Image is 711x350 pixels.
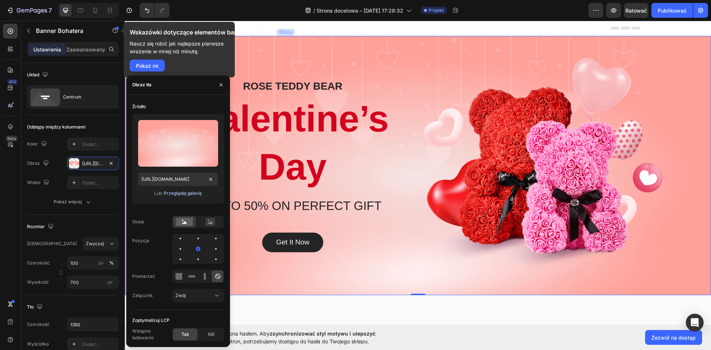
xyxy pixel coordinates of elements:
font: Centrum [63,94,81,100]
font: Załącznik [132,293,153,298]
font: Zwyczaj [86,241,104,246]
font: Pozycja [132,238,149,243]
font: Dodać... [82,180,99,186]
font: Wyściółka [27,341,49,347]
font: Ratować [625,7,647,14]
font: Tło [27,304,34,310]
input: px% [67,256,119,270]
font: px [108,279,113,285]
font: [URL][DOMAIN_NAME] [82,161,130,166]
button: Zezwól na dostęp [645,330,702,345]
div: Cofnij/Ponów [140,3,170,18]
font: Rozmiar [27,224,45,229]
font: zsynchronizować styl motywu i ulepszyć komfort [172,330,375,344]
font: Szerokość [27,321,50,327]
font: % [109,260,114,266]
font: Źródło [132,104,146,109]
font: / [313,7,315,14]
div: Hero Banner [9,19,39,26]
input: https://example.com/image.jpg [138,173,218,186]
font: Zwój [176,293,186,298]
button: Pokaż więcej [27,195,119,209]
font: Zoptymalizuj LCP [132,317,170,323]
font: Szerokość [27,260,50,266]
input: Automatyczny [67,318,118,331]
font: Układ [27,72,39,77]
font: Zezwól na dostęp [651,334,696,341]
font: Projekt [428,7,444,13]
font: 7 [49,7,52,14]
button: Publikować [651,3,693,18]
font: Zaawansowany [66,46,105,53]
font: Pokaż więcej [54,199,82,204]
button: Zwój [172,289,224,302]
font: Przeglądaj galerię [164,190,202,196]
font: Publikować [658,7,687,14]
button: Przeglądaj galerię [163,190,202,197]
p: Banner Bohatera [36,26,99,35]
input: px [67,276,119,289]
font: 450 [9,79,16,84]
button: % [97,259,106,267]
font: Beta [7,136,16,141]
font: Skala [132,219,144,224]
font: Obraz [27,160,40,166]
button: px [107,259,116,267]
font: Wideo [27,180,40,185]
img: podgląd-obrazu [138,120,218,167]
font: Kolor [27,141,38,147]
a: Get It Now [137,212,199,231]
font: Ustawienia [33,46,61,53]
iframe: Obszar projektowy [125,21,711,325]
font: Powtarzać [132,273,155,279]
font: projektowania stron, potrzebujemy dostępu do hasła do Twojego sklepu. [193,338,369,344]
font: Strona docelowa – [DATE] 17:28:32 [317,7,403,14]
font: Obraz tła [132,82,151,87]
button: Zwyczaj [83,237,119,250]
div: Otwórz komunikator interkomowy [686,314,704,331]
font: Odstępy między kolumnami [27,124,86,130]
font: NIE [208,331,215,337]
font: Banner Bohatera [36,27,83,34]
font: Dodać... [82,141,99,147]
font: Dodać... [82,341,99,347]
button: 7 [3,3,55,18]
font: Wstępne ładowanie [132,328,154,340]
div: Get It Now [151,217,185,226]
font: Wysokość [27,279,49,285]
img: Alt Image [299,37,538,253]
button: Ratować [624,3,648,18]
font: Lub [154,190,162,196]
font: [DEMOGRAPHIC_DATA] [27,241,77,246]
font: px [99,260,104,266]
font: Tak [181,331,189,337]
